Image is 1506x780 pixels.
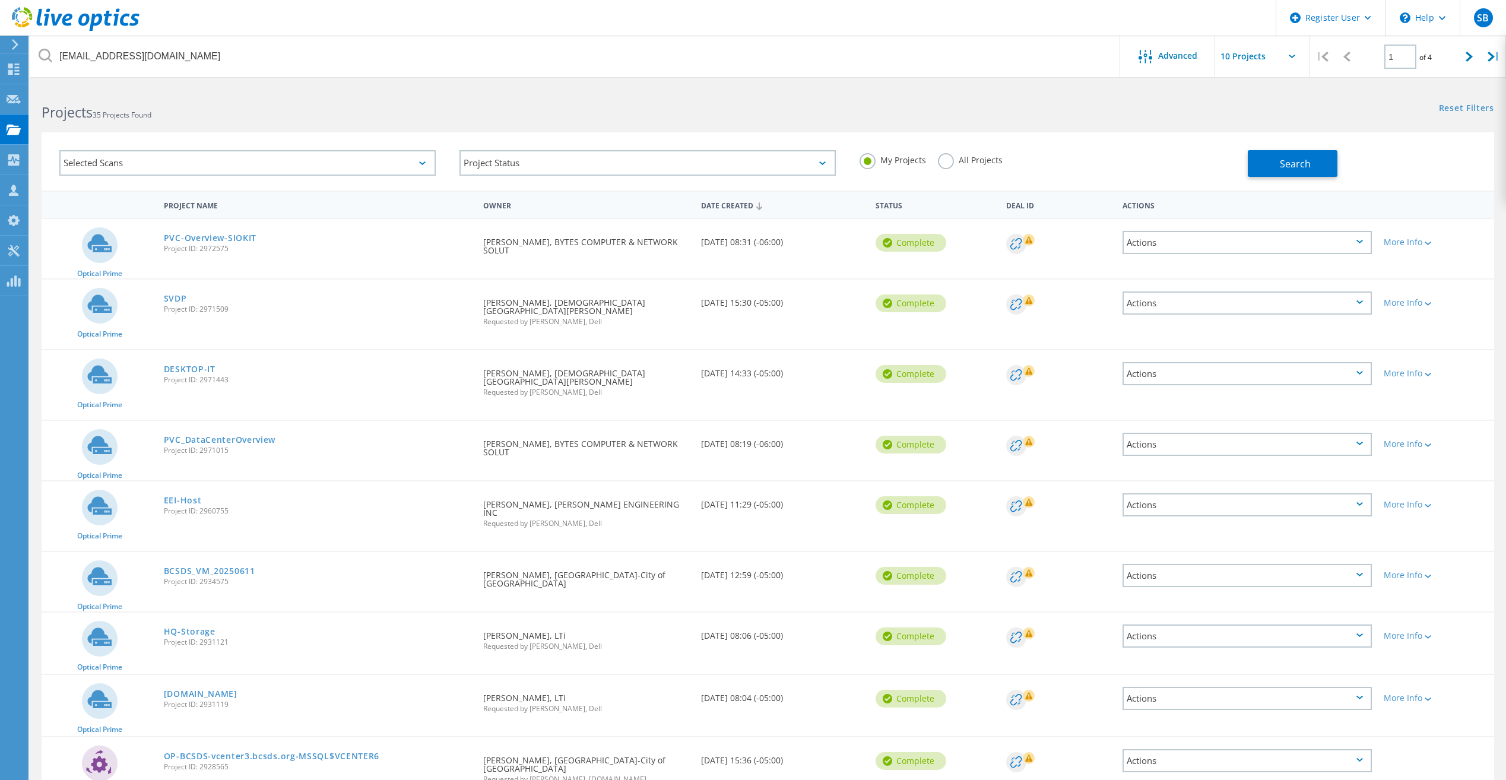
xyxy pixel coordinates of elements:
div: Project Status [459,150,836,176]
div: Complete [876,496,946,514]
a: SVDP [164,294,187,303]
div: [PERSON_NAME], LTi [477,613,695,662]
button: Search [1248,150,1337,177]
span: Search [1280,157,1311,170]
div: [PERSON_NAME], [PERSON_NAME] ENGINEERING INC [477,481,695,539]
span: of 4 [1419,52,1432,62]
a: BCSDS_VM_20250611 [164,567,255,575]
span: Project ID: 2931121 [164,639,471,646]
label: My Projects [860,153,926,164]
span: Optical Prime [77,270,122,277]
div: [PERSON_NAME], BYTES COMPUTER & NETWORK SOLUT [477,219,695,267]
div: More Info [1384,299,1488,307]
span: SB [1477,13,1489,23]
div: Actions [1123,291,1372,315]
span: Advanced [1158,52,1197,60]
a: [DOMAIN_NAME] [164,690,237,698]
div: | [1482,36,1506,78]
span: Requested by [PERSON_NAME], Dell [483,318,689,325]
div: | [1310,36,1334,78]
div: More Info [1384,500,1488,509]
div: [PERSON_NAME], [DEMOGRAPHIC_DATA][GEOGRAPHIC_DATA][PERSON_NAME] [477,280,695,337]
div: Complete [876,627,946,645]
svg: \n [1400,12,1410,23]
input: Search projects by name, owner, ID, company, etc [30,36,1121,77]
a: PVC_DataCenterOverview [164,436,275,444]
div: Date Created [695,194,870,216]
span: Requested by [PERSON_NAME], Dell [483,520,689,527]
div: [DATE] 08:04 (-05:00) [695,675,870,714]
span: Project ID: 2971443 [164,376,471,383]
a: PVC-Overview-SIOKIT [164,234,256,242]
span: Optical Prime [77,472,122,479]
span: 35 Projects Found [93,110,151,120]
span: Project ID: 2972575 [164,245,471,252]
a: Reset Filters [1439,104,1494,114]
div: [DATE] 15:36 (-05:00) [695,737,870,776]
div: Owner [477,194,695,215]
a: OP-BCSDS-vcenter3.bcsds.org-MSSQL$VCENTER6 [164,752,379,760]
div: Actions [1123,433,1372,456]
div: Complete [876,752,946,770]
div: [DATE] 15:30 (-05:00) [695,280,870,319]
span: Requested by [PERSON_NAME], Dell [483,705,689,712]
div: Complete [876,436,946,454]
div: Actions [1117,194,1378,215]
div: Complete [876,690,946,708]
div: [DATE] 14:33 (-05:00) [695,350,870,389]
a: EEI-Host [164,496,202,505]
div: Selected Scans [59,150,436,176]
div: Project Name [158,194,477,215]
div: Complete [876,294,946,312]
div: Actions [1123,564,1372,587]
div: More Info [1384,694,1488,702]
span: Project ID: 2934575 [164,578,471,585]
a: DESKTOP-IT [164,365,215,373]
div: More Info [1384,369,1488,378]
label: All Projects [938,153,1003,164]
span: Project ID: 2971509 [164,306,471,313]
span: Optical Prime [77,726,122,733]
div: Complete [876,567,946,585]
a: HQ-Storage [164,627,215,636]
a: Live Optics Dashboard [12,25,139,33]
span: Optical Prime [77,603,122,610]
div: Complete [876,234,946,252]
span: Optical Prime [77,331,122,338]
span: Project ID: 2928565 [164,763,471,771]
div: More Info [1384,440,1488,448]
span: Optical Prime [77,664,122,671]
div: [PERSON_NAME], LTi [477,675,695,724]
div: Status [870,194,1000,215]
span: Project ID: 2960755 [164,508,471,515]
span: Optical Prime [77,532,122,540]
div: Actions [1123,493,1372,516]
div: [PERSON_NAME], [GEOGRAPHIC_DATA]-City of [GEOGRAPHIC_DATA] [477,552,695,600]
span: Optical Prime [77,401,122,408]
div: [DATE] 08:31 (-06:00) [695,219,870,258]
div: Complete [876,365,946,383]
div: [DATE] 12:59 (-05:00) [695,552,870,591]
div: [PERSON_NAME], [DEMOGRAPHIC_DATA][GEOGRAPHIC_DATA][PERSON_NAME] [477,350,695,408]
div: [DATE] 11:29 (-05:00) [695,481,870,521]
span: Project ID: 2971015 [164,447,471,454]
div: Actions [1123,231,1372,254]
div: Actions [1123,687,1372,710]
div: Actions [1123,362,1372,385]
div: More Info [1384,632,1488,640]
span: Project ID: 2931119 [164,701,471,708]
div: Actions [1123,749,1372,772]
div: [DATE] 08:19 (-06:00) [695,421,870,460]
span: Requested by [PERSON_NAME], Dell [483,643,689,650]
span: Requested by [PERSON_NAME], Dell [483,389,689,396]
div: More Info [1384,238,1488,246]
div: [DATE] 08:06 (-05:00) [695,613,870,652]
div: More Info [1384,571,1488,579]
div: [PERSON_NAME], BYTES COMPUTER & NETWORK SOLUT [477,421,695,468]
b: Projects [42,103,93,122]
div: Actions [1123,624,1372,648]
div: Deal Id [1000,194,1117,215]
